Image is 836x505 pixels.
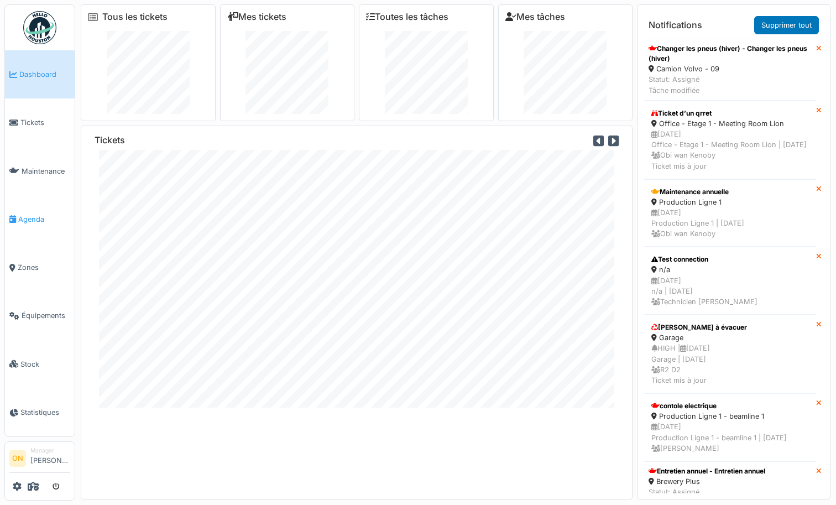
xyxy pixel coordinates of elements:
[644,315,816,393] a: [PERSON_NAME] à évacuer Garage HIGH |[DATE]Garage | [DATE] R2 D2Ticket mis à jour
[651,207,809,240] div: [DATE] Production Ligne 1 | [DATE] Obi wan Kenoby
[18,214,70,225] span: Agenda
[20,117,70,128] span: Tickets
[649,64,812,74] div: Camion Volvo - 09
[9,450,26,467] li: ON
[649,20,702,30] h6: Notifications
[651,264,809,275] div: n/a
[651,254,809,264] div: Test connection
[5,243,75,291] a: Zones
[9,446,70,473] a: ON Manager[PERSON_NAME]
[30,446,70,455] div: Manager
[649,476,765,487] div: Brewery Plus
[5,388,75,436] a: Statistiques
[651,108,809,118] div: Ticket d’un qrret
[651,332,809,343] div: Garage
[19,69,70,80] span: Dashboard
[102,12,168,22] a: Tous les tickets
[651,343,809,386] div: HIGH | [DATE] Garage | [DATE] R2 D2 Ticket mis à jour
[649,74,812,95] div: Statut: Assigné Tâche modifiée
[505,12,565,22] a: Mes tâches
[20,407,70,418] span: Statistiques
[5,98,75,147] a: Tickets
[651,197,809,207] div: Production Ligne 1
[651,187,809,197] div: Maintenance annuelle
[5,340,75,388] a: Stock
[23,11,56,44] img: Badge_color-CXgf-gQk.svg
[5,195,75,243] a: Agenda
[644,393,816,461] a: contole electrique Production Ligne 1 - beamline 1 [DATE]Production Ligne 1 - beamline 1 | [DATE]...
[366,12,448,22] a: Toutes les tâches
[30,446,70,470] li: [PERSON_NAME]
[22,166,70,176] span: Maintenance
[754,16,819,34] a: Supprimer tout
[649,44,812,64] div: Changer les pneus (hiver) - Changer les pneus (hiver)
[651,421,809,454] div: [DATE] Production Ligne 1 - beamline 1 | [DATE] [PERSON_NAME]
[651,275,809,308] div: [DATE] n/a | [DATE] Technicien [PERSON_NAME]
[20,359,70,369] span: Stock
[644,179,816,247] a: Maintenance annuelle Production Ligne 1 [DATE]Production Ligne 1 | [DATE] Obi wan Kenoby
[18,262,70,273] span: Zones
[22,310,70,321] span: Équipements
[651,401,809,411] div: contole electrique
[5,147,75,195] a: Maintenance
[644,247,816,315] a: Test connection n/a [DATE]n/a | [DATE] Technicien [PERSON_NAME]
[649,466,765,476] div: Entretien annuel - Entretien annuel
[644,39,816,101] a: Changer les pneus (hiver) - Changer les pneus (hiver) Camion Volvo - 09 Statut: AssignéTâche modi...
[651,322,809,332] div: [PERSON_NAME] à évacuer
[651,411,809,421] div: Production Ligne 1 - beamline 1
[644,101,816,179] a: Ticket d’un qrret Office - Etage 1 - Meeting Room Lion [DATE]Office - Etage 1 - Meeting Room Lion...
[5,291,75,340] a: Équipements
[227,12,286,22] a: Mes tickets
[5,50,75,98] a: Dashboard
[651,118,809,129] div: Office - Etage 1 - Meeting Room Lion
[651,129,809,171] div: [DATE] Office - Etage 1 - Meeting Room Lion | [DATE] Obi wan Kenoby Ticket mis à jour
[95,135,125,145] h6: Tickets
